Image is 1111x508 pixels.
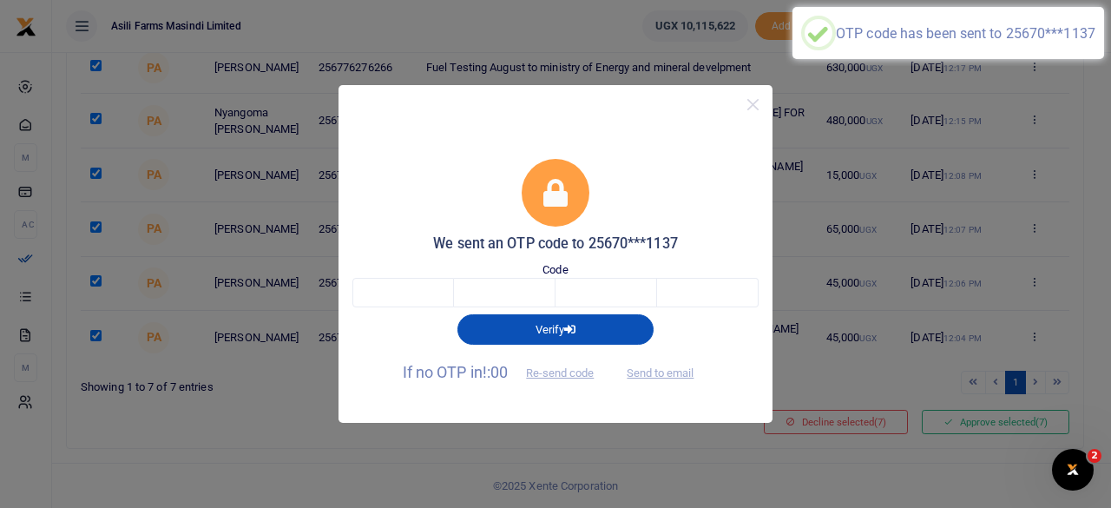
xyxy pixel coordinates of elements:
[1088,449,1101,463] span: 2
[542,261,568,279] label: Code
[352,235,759,253] h5: We sent an OTP code to 25670***1137
[740,92,766,117] button: Close
[836,25,1095,42] div: OTP code has been sent to 25670***1137
[403,363,609,381] span: If no OTP in
[483,363,508,381] span: !:00
[1052,449,1094,491] iframe: Intercom live chat
[457,314,654,344] button: Verify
